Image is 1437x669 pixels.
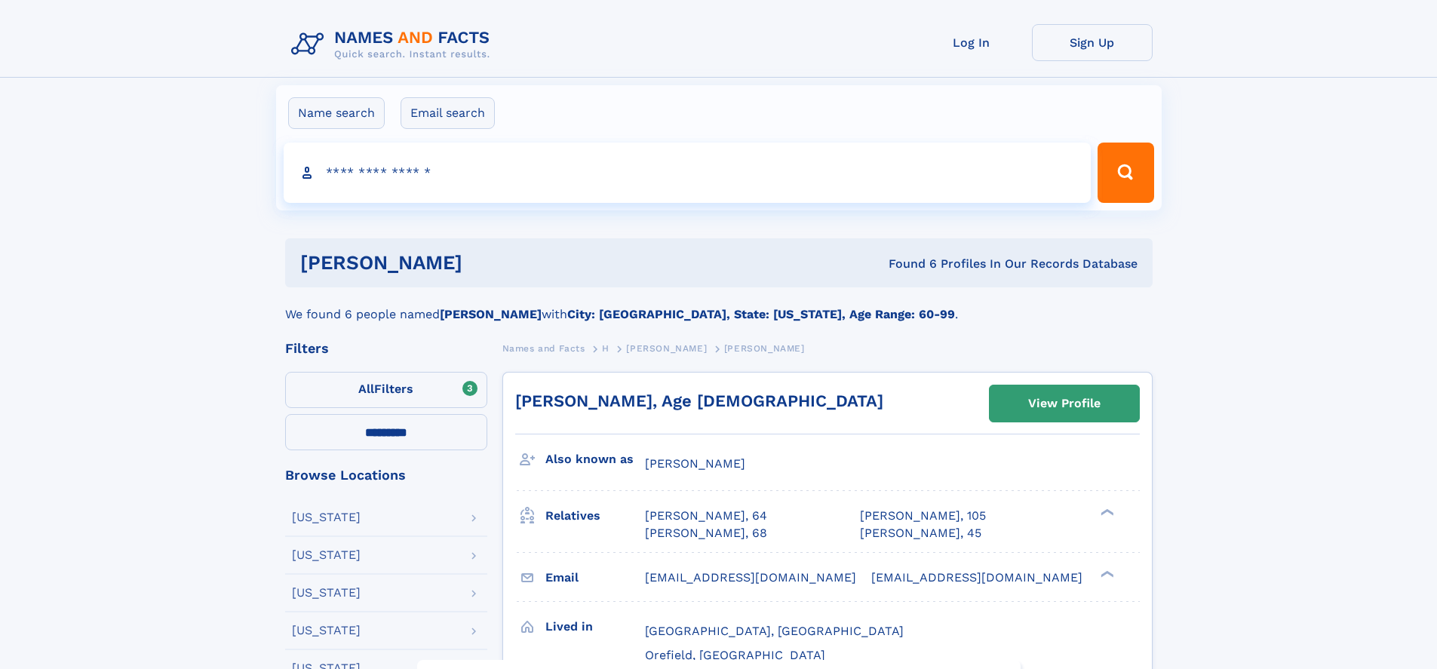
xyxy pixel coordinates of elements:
div: Found 6 Profiles In Our Records Database [675,256,1138,272]
input: search input [284,143,1092,203]
span: H [602,343,609,354]
a: Log In [911,24,1032,61]
span: [PERSON_NAME] [724,343,805,354]
button: Search Button [1098,143,1153,203]
div: We found 6 people named with . [285,287,1153,324]
h3: Relatives [545,503,645,529]
span: Orefield, [GEOGRAPHIC_DATA] [645,648,825,662]
div: ❯ [1097,508,1115,517]
h3: Also known as [545,447,645,472]
div: Filters [285,342,487,355]
div: [US_STATE] [292,511,361,523]
a: H [602,339,609,358]
span: [PERSON_NAME] [626,343,707,354]
div: [US_STATE] [292,549,361,561]
a: [PERSON_NAME], 105 [860,508,986,524]
h3: Lived in [545,614,645,640]
b: [PERSON_NAME] [440,307,542,321]
div: Browse Locations [285,468,487,482]
a: Sign Up [1032,24,1153,61]
a: Names and Facts [502,339,585,358]
div: ❯ [1097,569,1115,578]
a: [PERSON_NAME] [626,339,707,358]
h3: Email [545,565,645,591]
div: [US_STATE] [292,587,361,599]
span: [EMAIL_ADDRESS][DOMAIN_NAME] [645,570,856,585]
label: Email search [401,97,495,129]
div: [US_STATE] [292,625,361,637]
span: All [358,382,374,396]
span: [GEOGRAPHIC_DATA], [GEOGRAPHIC_DATA] [645,624,904,638]
span: [PERSON_NAME] [645,456,745,471]
a: [PERSON_NAME], 64 [645,508,767,524]
a: [PERSON_NAME], 68 [645,525,767,542]
h1: [PERSON_NAME] [300,253,676,272]
a: View Profile [990,385,1139,422]
b: City: [GEOGRAPHIC_DATA], State: [US_STATE], Age Range: 60-99 [567,307,955,321]
label: Name search [288,97,385,129]
label: Filters [285,372,487,408]
img: Logo Names and Facts [285,24,502,65]
a: [PERSON_NAME], Age [DEMOGRAPHIC_DATA] [515,391,883,410]
a: [PERSON_NAME], 45 [860,525,981,542]
div: View Profile [1028,386,1101,421]
span: [EMAIL_ADDRESS][DOMAIN_NAME] [871,570,1082,585]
